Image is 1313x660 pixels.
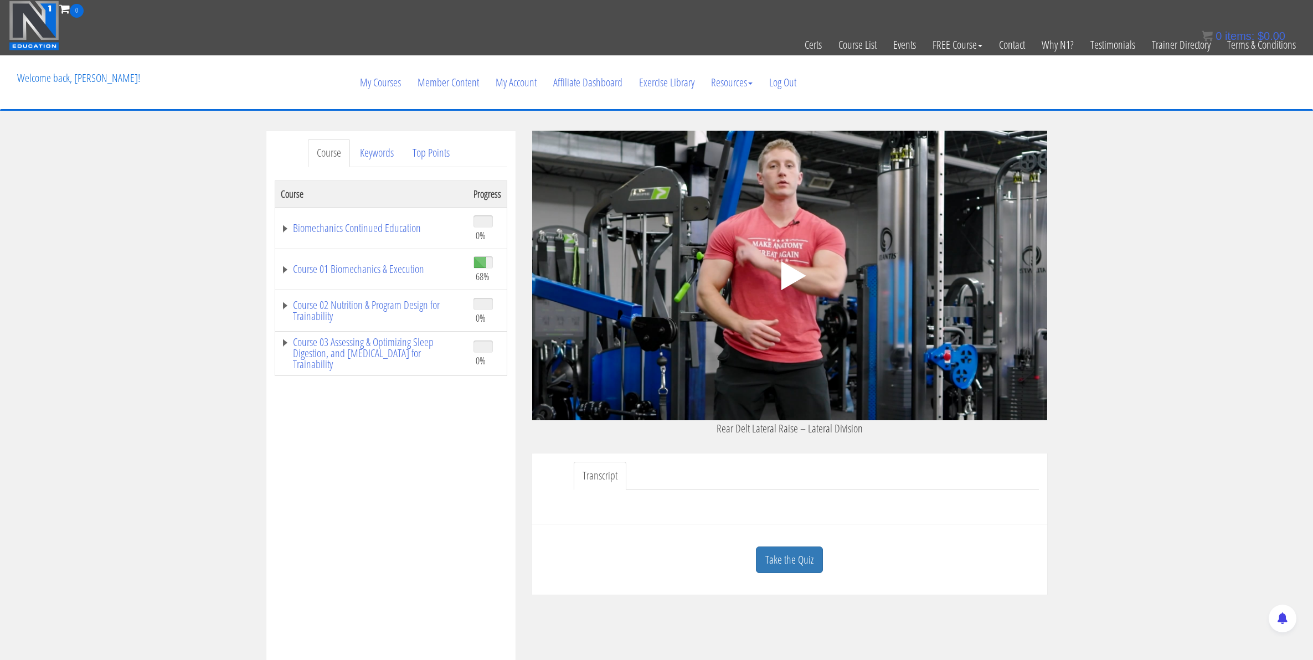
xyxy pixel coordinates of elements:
[404,139,459,167] a: Top Points
[1033,18,1082,72] a: Why N1?
[59,1,84,16] a: 0
[1202,30,1285,42] a: 0 items: $0.00
[487,56,545,109] a: My Account
[476,354,486,367] span: 0%
[756,546,823,574] a: Take the Quiz
[1225,30,1254,42] span: items:
[1202,30,1213,42] img: icon11.png
[885,18,924,72] a: Events
[991,18,1033,72] a: Contact
[308,139,350,167] a: Course
[468,181,507,207] th: Progress
[476,312,486,324] span: 0%
[924,18,991,72] a: FREE Course
[1219,18,1304,72] a: Terms & Conditions
[476,270,490,282] span: 68%
[532,420,1047,437] p: Rear Delt Lateral Raise – Lateral Division
[1258,30,1285,42] bdi: 0.00
[1082,18,1144,72] a: Testimonials
[703,56,761,109] a: Resources
[409,56,487,109] a: Member Content
[275,181,468,207] th: Course
[1144,18,1219,72] a: Trainer Directory
[351,139,403,167] a: Keywords
[830,18,885,72] a: Course List
[1258,30,1264,42] span: $
[352,56,409,109] a: My Courses
[9,56,148,100] p: Welcome back, [PERSON_NAME]!
[761,56,805,109] a: Log Out
[796,18,830,72] a: Certs
[281,300,462,322] a: Course 02 Nutrition & Program Design for Trainability
[476,229,486,241] span: 0%
[281,337,462,370] a: Course 03 Assessing & Optimizing Sleep Digestion, and [MEDICAL_DATA] for Trainability
[545,56,631,109] a: Affiliate Dashboard
[574,462,626,490] a: Transcript
[281,223,462,234] a: Biomechanics Continued Education
[281,264,462,275] a: Course 01 Biomechanics & Execution
[631,56,703,109] a: Exercise Library
[1216,30,1222,42] span: 0
[70,4,84,18] span: 0
[9,1,59,50] img: n1-education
